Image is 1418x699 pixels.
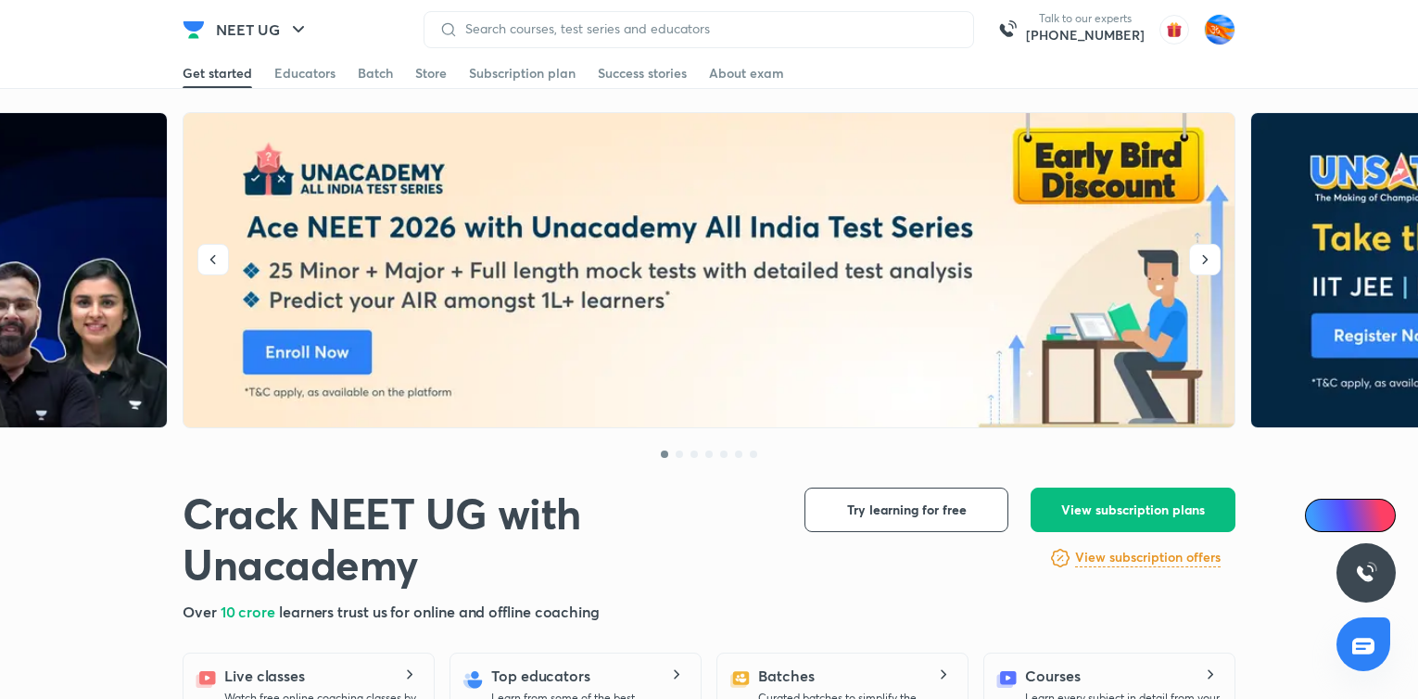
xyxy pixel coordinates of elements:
div: Batch [358,64,393,83]
img: Adithya MA [1204,14,1235,45]
a: Batch [358,58,393,88]
button: Try learning for free [804,488,1008,532]
a: Subscription plan [469,58,576,88]
a: About exam [709,58,784,88]
span: Try learning for free [847,501,967,519]
a: Store [415,58,447,88]
h6: View subscription offers [1075,548,1221,567]
button: NEET UG [205,11,321,48]
h5: Live classes [224,665,305,687]
h5: Batches [758,665,814,687]
a: Educators [274,58,336,88]
a: Get started [183,58,252,88]
div: Success stories [598,64,687,83]
img: Icon [1316,508,1331,523]
div: Get started [183,64,252,83]
h5: Courses [1025,665,1080,687]
span: Ai Doubts [1336,508,1385,523]
a: Ai Doubts [1305,499,1396,532]
a: View subscription offers [1075,547,1221,569]
span: learners trust us for online and offline coaching [279,602,600,621]
h5: Top educators [491,665,590,687]
span: View subscription plans [1061,501,1205,519]
a: Success stories [598,58,687,88]
span: Over [183,602,221,621]
p: Talk to our experts [1026,11,1145,26]
div: Educators [274,64,336,83]
input: Search courses, test series and educators [458,21,958,36]
div: Subscription plan [469,64,576,83]
img: call-us [989,11,1026,48]
a: [PHONE_NUMBER] [1026,26,1145,44]
img: avatar [1159,15,1189,44]
img: Company Logo [183,19,205,41]
h1: Crack NEET UG with Unacademy [183,488,775,590]
span: 10 crore [221,602,279,621]
button: View subscription plans [1031,488,1235,532]
div: About exam [709,64,784,83]
div: Store [415,64,447,83]
img: ttu [1355,562,1377,584]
